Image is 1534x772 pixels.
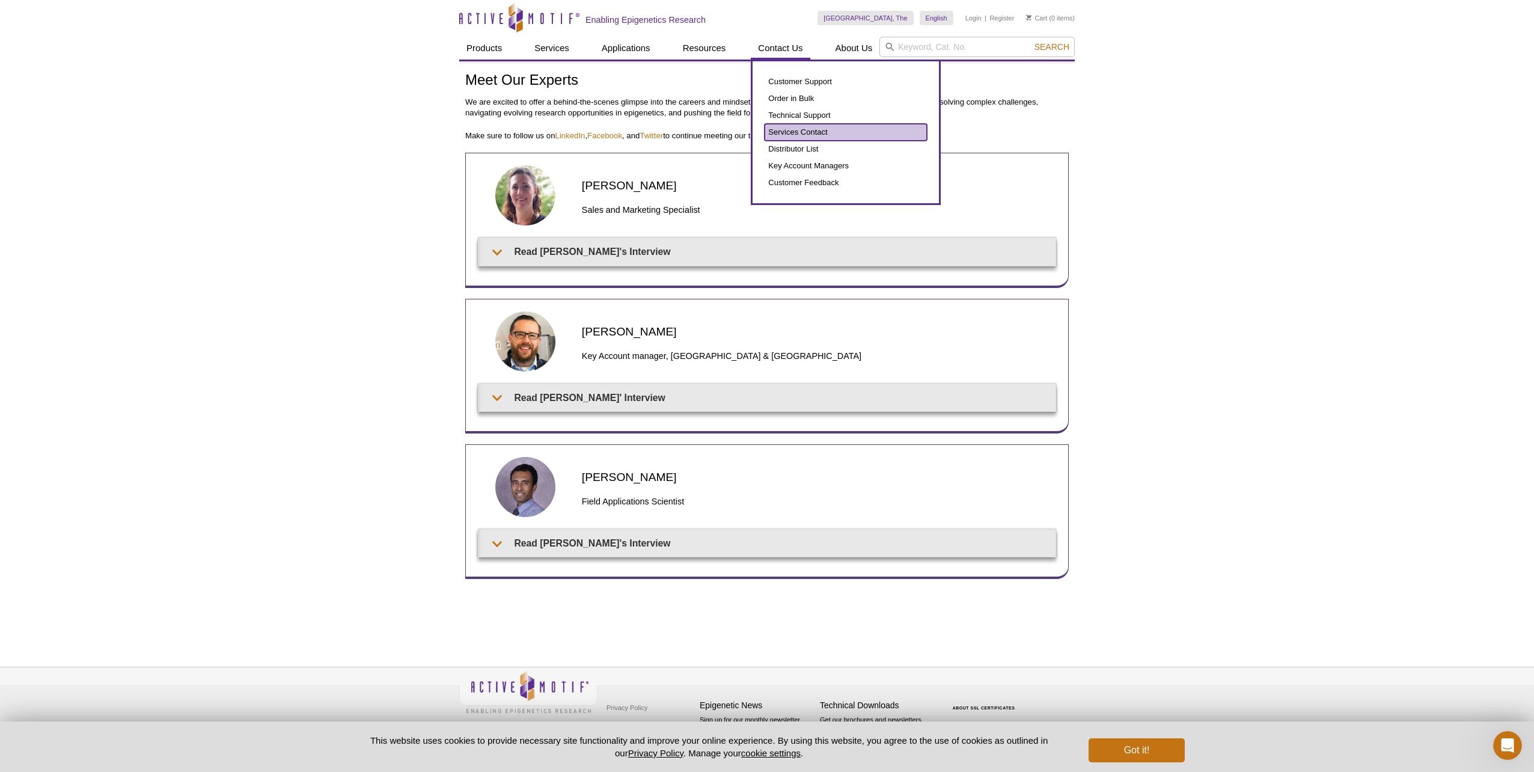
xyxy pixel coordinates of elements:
[604,699,650,717] a: Privacy Policy
[594,37,658,60] a: Applications
[820,700,934,711] h4: Technical Downloads
[920,11,953,25] a: English
[480,238,1056,265] summary: Read [PERSON_NAME]'s Interview
[480,384,1056,411] summary: Read [PERSON_NAME]' Interview
[765,141,927,158] a: Distributor List
[495,311,555,372] img: Matthias Spiller-Becker headshot
[582,177,1056,194] h2: [PERSON_NAME]
[628,748,683,758] a: Privacy Policy
[1026,14,1031,20] img: Your Cart
[817,11,913,25] a: [GEOGRAPHIC_DATA], The
[495,457,555,517] img: Rwik Sen headshot
[1026,14,1047,22] a: Cart
[582,469,1056,485] h2: [PERSON_NAME]
[940,688,1030,715] table: Click to Verify - This site chose Symantec SSL for secure e-commerce and confidential communicati...
[1089,738,1185,762] button: Got it!
[582,323,1056,340] h2: [PERSON_NAME]
[582,494,1056,509] h3: Field Applications Scientist
[587,131,622,140] a: Facebook
[879,37,1075,57] input: Keyword, Cat. No.
[495,165,555,225] img: Anne-Sophie Berthomieu headshot
[1493,731,1522,760] iframe: Intercom live chat
[676,37,733,60] a: Resources
[751,37,810,60] a: Contact Us
[1034,42,1069,52] span: Search
[820,715,934,746] p: Get our brochures and newsletters, or request them by mail.
[1026,11,1075,25] li: (0 items)
[585,14,706,25] h2: Enabling Epigenetics Research
[640,131,663,140] a: Twitter
[1031,41,1073,52] button: Search
[765,174,927,191] a: Customer Feedback
[465,97,1069,118] p: We are excited to offer a behind-the-scenes glimpse into the careers and mindsets of some of our ...
[459,667,597,716] img: Active Motif,
[765,158,927,174] a: Key Account Managers
[989,14,1014,22] a: Register
[349,734,1069,759] p: This website uses cookies to provide necessary site functionality and improve your online experie...
[828,37,880,60] a: About Us
[953,706,1015,710] a: ABOUT SSL CERTIFICATES
[700,715,814,756] p: Sign up for our monthly newsletter highlighting recent publications in the field of epigenetics.
[465,72,1069,90] h1: Meet Our Experts
[555,131,585,140] a: LinkedIn
[765,107,927,124] a: Technical Support
[765,124,927,141] a: Services Contact
[765,73,927,90] a: Customer Support
[465,130,1069,141] p: Make sure to follow us on , , and to continue meeting our team of experts that are unraveling the...
[700,700,814,711] h4: Epigenetic News
[604,717,667,735] a: Terms & Conditions
[582,349,1056,363] h3: Key Account manager, [GEOGRAPHIC_DATA] & [GEOGRAPHIC_DATA]
[582,203,1056,217] h3: Sales and Marketing Specialist
[965,14,982,22] a: Login
[985,11,986,25] li: |
[765,90,927,107] a: Order in Bulk
[480,530,1056,557] summary: Read [PERSON_NAME]'s Interview
[741,748,801,758] button: cookie settings
[527,37,576,60] a: Services
[459,37,509,60] a: Products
